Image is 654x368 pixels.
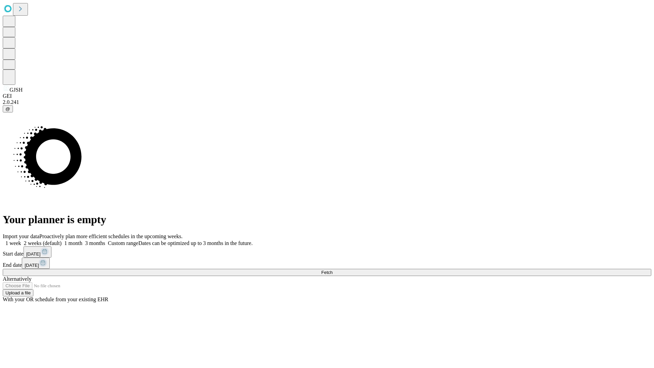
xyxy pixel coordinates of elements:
button: [DATE] [22,258,50,269]
span: Import your data [3,233,40,239]
span: @ [5,106,10,111]
span: With your OR schedule from your existing EHR [3,296,108,302]
span: 1 week [5,240,21,246]
h1: Your planner is empty [3,213,651,226]
div: 2.0.241 [3,99,651,105]
span: 3 months [85,240,105,246]
div: GEI [3,93,651,99]
span: Custom range [108,240,138,246]
button: [DATE] [24,246,51,258]
span: GJSH [10,87,22,93]
div: End date [3,258,651,269]
span: Dates can be optimized up to 3 months in the future. [138,240,252,246]
span: 1 month [64,240,82,246]
button: Fetch [3,269,651,276]
span: Proactively plan more efficient schedules in the upcoming weeks. [40,233,183,239]
button: Upload a file [3,289,33,296]
span: [DATE] [26,251,41,257]
span: 2 weeks (default) [24,240,62,246]
div: Start date [3,246,651,258]
span: Fetch [321,270,332,275]
span: Alternatively [3,276,31,282]
span: [DATE] [25,263,39,268]
button: @ [3,105,13,112]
